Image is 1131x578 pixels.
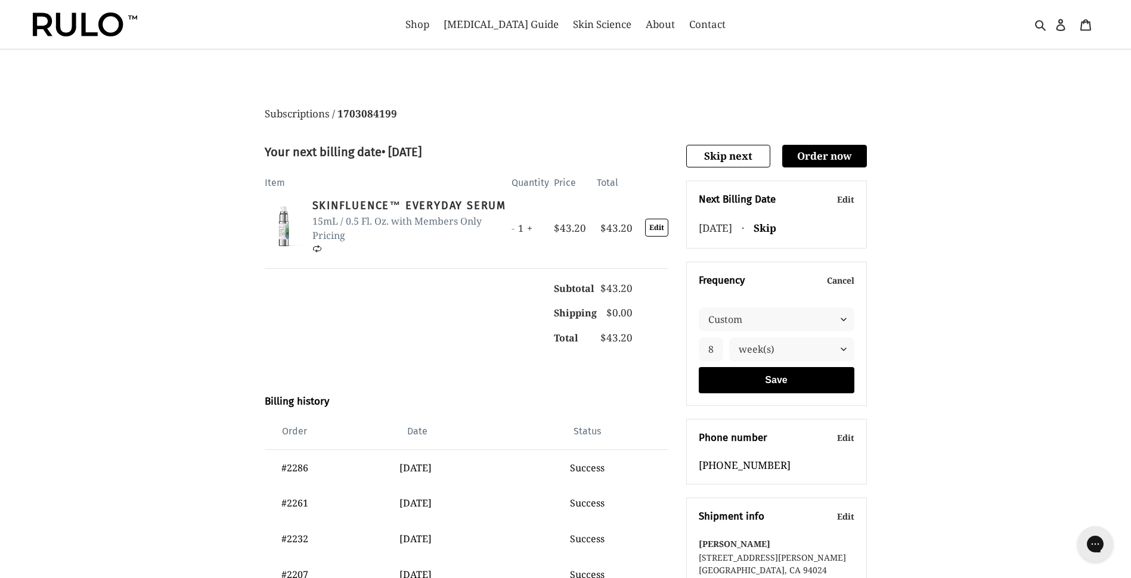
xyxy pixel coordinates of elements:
[699,337,724,361] input: Amount
[325,485,507,521] td: [DATE]
[699,307,854,331] select: Frequency
[312,200,512,213] h2: Skinfluence™ Everyday Serum
[554,195,597,268] td: $43.20
[699,510,764,523] h4: Shipment info
[507,485,668,521] td: Success
[837,431,854,444] button: Edit phone number
[646,17,675,32] span: About
[1071,522,1119,566] iframe: Gorgias live chat messenger
[265,521,326,557] td: #2232
[325,414,507,449] th: Date
[554,282,594,295] span: Subtotal
[554,306,597,319] span: Shipping
[265,414,326,449] th: Order
[640,15,681,34] a: About
[597,171,633,195] th: Total
[444,17,559,32] span: [MEDICAL_DATA] Guide
[554,171,597,195] th: Price
[837,510,854,523] button: Edit shipment info
[683,15,732,34] a: Contact
[567,15,637,34] a: Skin Science
[554,331,578,344] span: Total
[837,193,854,206] button: Edit next order
[597,281,633,296] p: $43.20
[699,220,732,236] span: [DATE]
[265,200,303,251] img: Skinfluence™ Everyday Serum
[325,521,507,557] td: [DATE]
[265,449,326,485] td: #2286
[512,221,515,235] button: -
[699,459,854,471] p: [PHONE_NUMBER]
[754,220,776,236] button: Skip
[512,171,554,195] th: Quantity
[827,274,854,287] button: Cancel editing frequency
[507,449,668,485] td: Success
[573,17,631,32] span: Skin Science
[399,15,435,34] a: Shop
[405,17,429,32] span: Shop
[742,220,744,236] span: ·
[699,274,745,287] h4: Frequency
[527,221,532,235] button: +
[330,106,337,122] a: /
[325,449,507,485] td: [DATE]
[265,145,668,159] h1: Your next billing date
[265,171,512,195] th: Item
[265,106,330,122] a: Subscriptions
[507,521,668,557] td: Success
[33,13,137,36] img: Rulo™ Skin
[782,145,867,167] button: Order now
[518,222,523,235] span: 1
[699,193,776,206] h4: Next Billing Date
[337,106,397,122] p: 1703084199
[699,367,854,393] button: Save
[597,220,633,236] p: $43.20
[689,17,726,32] span: Contact
[382,145,422,159] span: • [DATE]
[699,431,767,444] h4: Phone number
[699,537,854,550] p: [PERSON_NAME]
[265,485,326,521] td: #2261
[265,395,668,408] h3: Billing history
[686,145,771,167] button: Skip next
[597,305,633,321] p: $0.00
[597,330,633,346] p: $43.20
[645,219,668,237] button: Edit
[507,414,668,449] th: Status
[438,15,565,34] a: [MEDICAL_DATA] Guide
[312,214,512,243] p: 15mL / 0.5 Fl. Oz. with Members Only Pricing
